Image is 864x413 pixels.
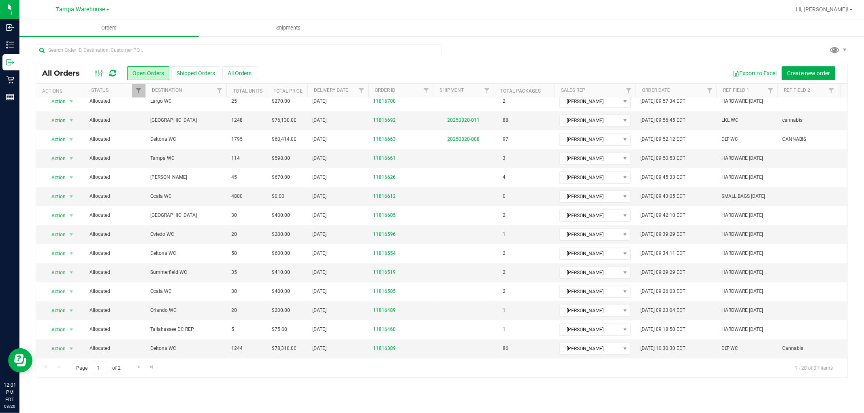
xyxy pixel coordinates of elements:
span: [PERSON_NAME] [560,191,620,202]
span: 4 [499,172,510,183]
span: [DATE] 09:39:29 EDT [640,231,685,238]
span: [GEOGRAPHIC_DATA] [150,116,222,124]
span: select [66,305,77,316]
a: Filter [355,84,368,97]
span: select [66,343,77,354]
span: Action [44,229,66,240]
a: Ref Field 1 [723,87,749,93]
span: [PERSON_NAME] [560,96,620,107]
span: [PERSON_NAME] [560,115,620,126]
a: Orders [19,19,199,36]
span: Allocated [90,136,141,143]
span: 5 [231,326,234,333]
span: HARDWARE [DATE] [721,231,763,238]
span: [DATE] [312,193,326,200]
span: $600.00 [272,250,290,257]
span: [DATE] [312,307,326,314]
span: Allocated [90,155,141,162]
span: Largo WC [150,97,222,105]
a: Go to the last page [146,362,158,373]
span: [PERSON_NAME] [560,324,620,335]
span: HARDWARE [DATE] [721,307,763,314]
input: 1 [93,362,107,374]
span: $60,414.00 [272,136,297,143]
span: Orders [91,24,128,32]
button: Shipped Orders [171,66,220,80]
span: Create new order [787,70,830,76]
span: [DATE] 09:50:53 EDT [640,155,685,162]
span: select [66,210,77,221]
a: 20250820-011 [447,117,480,123]
span: $270.00 [272,97,290,105]
span: [PERSON_NAME] [560,267,620,278]
span: Action [44,343,66,354]
span: 25 [231,97,237,105]
a: Order Date [642,87,670,93]
span: 0 [499,191,510,202]
span: [DATE] [312,288,326,295]
span: Action [44,96,66,107]
span: 88 [499,114,512,126]
span: Summerfield WC [150,269,222,276]
span: HARDWARE [DATE] [721,250,763,257]
span: Action [44,267,66,278]
span: 35 [231,269,237,276]
span: 2 [499,95,510,107]
span: 97 [499,133,512,145]
a: Total Packages [500,88,541,94]
a: Destination [152,87,182,93]
span: CANNABIS [782,136,806,143]
span: [DATE] [312,155,326,162]
a: 11816605 [373,212,396,219]
span: cannabis [782,116,802,124]
span: [DATE] 09:57:34 EDT [640,97,685,105]
span: [DATE] [312,345,326,352]
a: 11816389 [373,345,396,352]
span: select [66,96,77,107]
span: Action [44,172,66,183]
span: select [66,248,77,259]
span: select [66,267,77,278]
span: [DATE] 09:42:10 EDT [640,212,685,219]
a: 11816460 [373,326,396,333]
span: [PERSON_NAME] [560,172,620,183]
span: select [66,286,77,297]
a: Filter [132,84,145,97]
span: Ocala WC [150,193,222,200]
a: Filter [825,84,838,97]
a: Filter [703,84,717,97]
span: [DATE] 09:29:29 EDT [640,269,685,276]
a: Filter [420,84,433,97]
inline-svg: Reports [6,93,14,101]
span: 1248 [231,116,243,124]
span: [PERSON_NAME] [150,174,222,181]
span: HARDWARE [DATE] [721,174,763,181]
span: [DATE] [312,269,326,276]
span: $670.00 [272,174,290,181]
a: 11816505 [373,288,396,295]
a: Shipments [199,19,378,36]
span: 2 [499,210,510,221]
span: $78,310.00 [272,345,297,352]
p: 08/20 [4,403,16,409]
inline-svg: Inventory [6,41,14,49]
a: 11816626 [373,174,396,181]
span: $75.00 [272,326,287,333]
span: HARDWARE [DATE] [721,155,763,162]
span: 20 [231,307,237,314]
span: Allocated [90,97,141,105]
a: 11816612 [373,193,396,200]
span: 30 [231,288,237,295]
a: 11816661 [373,155,396,162]
a: 20250820-008 [447,136,480,142]
span: Allocated [90,326,141,333]
span: All Orders [42,69,88,78]
span: [PERSON_NAME] [560,153,620,164]
inline-svg: Inbound [6,23,14,32]
span: select [66,134,77,145]
span: Deltona WC [150,250,222,257]
span: [DATE] 09:34:11 EDT [640,250,685,257]
span: 30 [231,212,237,219]
span: [DATE] [312,136,326,143]
span: [DATE] 09:43:05 EDT [640,193,685,200]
